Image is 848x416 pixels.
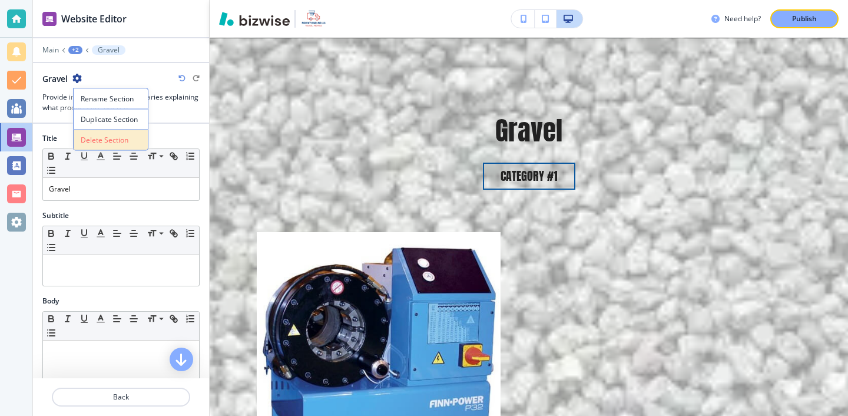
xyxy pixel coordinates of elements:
h3: Provide images and brief summaries explaining what products are offered [42,92,200,113]
p: Gravel [495,113,562,148]
h2: Gravel [42,72,68,85]
h2: Body [42,296,59,306]
button: Gravel [92,45,125,55]
p: Rename Section [81,94,141,104]
h2: Subtitle [42,210,69,221]
button: Duplicate Section [73,109,148,130]
p: Gravel [98,46,120,54]
p: Delete Section [81,135,141,146]
h2: Title [42,133,57,144]
button: Delete Section [73,130,148,151]
img: Bizwise Logo [219,12,290,26]
h3: Need help? [724,14,761,24]
button: +2 [68,46,82,54]
button: Publish [770,9,839,28]
button: Back [52,388,190,407]
button: Category #1 [483,163,575,190]
p: Publish [792,14,817,24]
p: Back [53,392,189,402]
p: Gravel [49,184,193,194]
p: Duplicate Section [81,114,141,125]
h2: Website Editor [61,12,127,26]
img: editor icon [42,12,57,26]
img: Your Logo [300,9,327,28]
button: Rename Section [73,88,148,109]
button: Main [42,46,59,54]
